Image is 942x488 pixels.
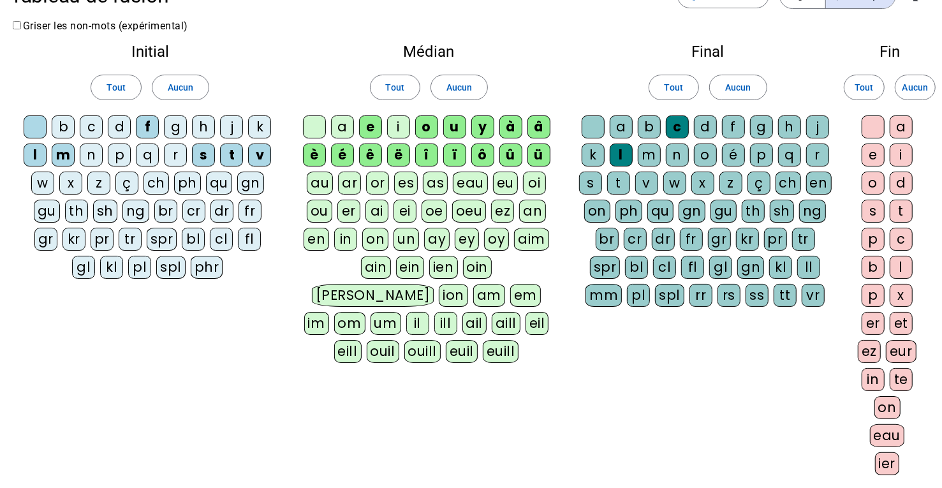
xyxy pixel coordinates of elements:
[107,80,125,95] span: Tout
[582,144,605,166] div: k
[610,115,633,138] div: a
[446,80,472,95] span: Aucun
[770,200,794,223] div: sh
[59,172,82,195] div: x
[665,80,683,95] span: Tout
[338,172,361,195] div: ar
[394,228,419,251] div: un
[423,172,448,195] div: as
[681,256,704,279] div: fl
[463,256,492,279] div: oin
[334,340,362,363] div: eill
[491,200,514,223] div: ez
[792,228,815,251] div: tr
[725,80,751,95] span: Aucun
[386,80,404,95] span: Tout
[80,115,103,138] div: c
[689,284,712,307] div: rr
[312,284,434,307] div: [PERSON_NAME]
[144,172,169,195] div: ch
[182,228,205,251] div: bl
[156,256,186,279] div: spl
[638,115,661,138] div: b
[890,312,913,335] div: et
[902,80,928,95] span: Aucun
[862,200,885,223] div: s
[108,144,131,166] div: p
[747,172,770,195] div: ç
[52,144,75,166] div: m
[736,228,759,251] div: kr
[367,340,399,363] div: ouil
[304,312,329,335] div: im
[750,115,773,138] div: g
[750,144,773,166] div: p
[746,284,769,307] div: ss
[303,144,326,166] div: è
[774,284,797,307] div: tt
[192,144,215,166] div: s
[579,172,602,195] div: s
[63,228,85,251] div: kr
[443,144,466,166] div: ï
[452,200,487,223] div: oeu
[387,144,410,166] div: ë
[307,172,333,195] div: au
[874,396,901,419] div: on
[91,228,114,251] div: pr
[862,284,885,307] div: p
[709,256,732,279] div: gl
[108,115,131,138] div: d
[679,200,705,223] div: gn
[718,284,740,307] div: rs
[122,200,149,223] div: ng
[769,256,792,279] div: kl
[80,144,103,166] div: n
[429,256,458,279] div: ien
[34,200,60,223] div: gu
[248,144,271,166] div: v
[446,340,478,363] div: euil
[627,284,650,307] div: pl
[362,228,388,251] div: on
[806,144,829,166] div: r
[578,44,837,59] h2: Final
[100,256,123,279] div: kl
[691,172,714,195] div: x
[174,172,201,195] div: ph
[359,144,382,166] div: ê
[663,172,686,195] div: w
[462,312,487,335] div: ail
[510,284,541,307] div: em
[776,172,801,195] div: ch
[719,172,742,195] div: z
[334,312,365,335] div: om
[890,368,913,391] div: te
[875,452,900,475] div: ier
[483,340,519,363] div: euill
[742,200,765,223] div: th
[370,75,420,100] button: Tout
[890,284,913,307] div: x
[610,144,633,166] div: l
[424,228,450,251] div: ay
[862,368,885,391] div: in
[710,200,737,223] div: gu
[635,172,658,195] div: v
[394,172,418,195] div: es
[34,228,57,251] div: gr
[527,115,550,138] div: â
[136,144,159,166] div: q
[680,228,703,251] div: fr
[119,228,142,251] div: tr
[737,256,764,279] div: gn
[431,75,488,100] button: Aucun
[192,115,215,138] div: h
[858,340,881,363] div: ez
[484,228,509,251] div: oy
[708,228,731,251] div: gr
[415,115,438,138] div: o
[371,312,401,335] div: um
[93,200,117,223] div: sh
[806,115,829,138] div: j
